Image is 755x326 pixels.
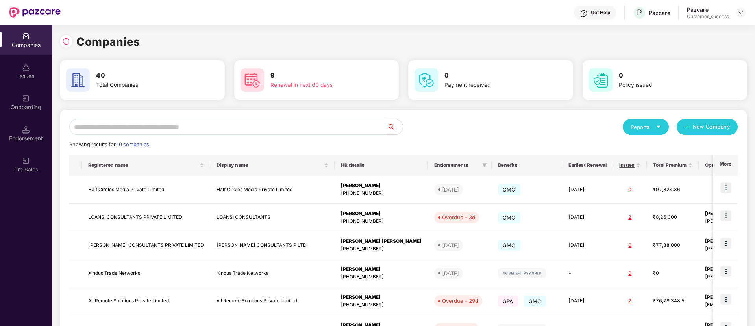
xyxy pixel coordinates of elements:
div: [PERSON_NAME] [PERSON_NAME] [341,238,422,245]
span: 40 companies. [116,142,150,147]
div: 0 [619,242,640,249]
span: plus [685,124,690,130]
button: search [387,119,403,135]
img: svg+xml;base64,PHN2ZyBpZD0iUmVsb2FkLTMyeDMyIiB4bWxucz0iaHR0cDovL3d3dy53My5vcmcvMjAwMC9zdmciIHdpZH... [62,37,70,45]
div: ₹0 [653,270,692,277]
span: filter [482,163,487,168]
span: Registered name [88,162,198,168]
img: svg+xml;base64,PHN2ZyB4bWxucz0iaHR0cDovL3d3dy53My5vcmcvMjAwMC9zdmciIHdpZHRoPSI2MCIgaGVpZ2h0PSI2MC... [589,68,613,92]
div: [PHONE_NUMBER] [341,218,422,225]
td: [PERSON_NAME] CONSULTANTS P LTD [210,231,335,259]
div: Customer_success [687,13,729,20]
span: caret-down [656,124,661,129]
td: Xindus Trade Networks [82,259,210,287]
div: 2 [619,214,640,221]
div: [PERSON_NAME] [341,210,422,218]
div: Pazcare [687,6,729,13]
span: Display name [217,162,322,168]
img: svg+xml;base64,PHN2ZyB3aWR0aD0iMTQuNSIgaGVpZ2h0PSIxNC41IiB2aWV3Qm94PSIwIDAgMTYgMTYiIGZpbGw9Im5vbm... [22,126,30,134]
td: [DATE] [562,176,613,204]
img: svg+xml;base64,PHN2ZyBpZD0iRHJvcGRvd24tMzJ4MzIiIHhtbG5zPSJodHRwOi8vd3d3LnczLm9yZy8yMDAwL3N2ZyIgd2... [738,9,744,16]
td: LOANSI CONSULTANTS PRIVATE LIMITED [82,204,210,232]
div: Overdue - 29d [442,297,478,305]
img: svg+xml;base64,PHN2ZyB4bWxucz0iaHR0cDovL3d3dy53My5vcmcvMjAwMC9zdmciIHdpZHRoPSIxMjIiIGhlaWdodD0iMj... [498,268,546,278]
img: icon [720,210,731,221]
div: [PERSON_NAME] [341,266,422,273]
td: LOANSI CONSULTANTS [210,204,335,232]
th: Display name [210,155,335,176]
span: Issues [619,162,635,168]
td: [DATE] [562,204,613,232]
div: ₹76,78,348.5 [653,297,692,305]
span: search [387,124,403,130]
div: [PHONE_NUMBER] [341,190,422,197]
h3: 0 [619,71,718,81]
td: [PERSON_NAME] CONSULTANTS PRIVATE LIMITED [82,231,210,259]
div: [PERSON_NAME] [341,294,422,301]
div: ₹77,88,000 [653,242,692,249]
img: icon [720,238,731,249]
th: Earliest Renewal [562,155,613,176]
div: Overdue - 3d [442,213,475,221]
img: svg+xml;base64,PHN2ZyB4bWxucz0iaHR0cDovL3d3dy53My5vcmcvMjAwMC9zdmciIHdpZHRoPSI2MCIgaGVpZ2h0PSI2MC... [415,68,438,92]
img: svg+xml;base64,PHN2ZyBpZD0iSXNzdWVzX2Rpc2FibGVkIiB4bWxucz0iaHR0cDovL3d3dy53My5vcmcvMjAwMC9zdmciIH... [22,63,30,71]
div: [PHONE_NUMBER] [341,273,422,281]
div: [DATE] [442,186,459,194]
td: - [562,259,613,287]
th: More [713,155,738,176]
img: svg+xml;base64,PHN2ZyBpZD0iQ29tcGFuaWVzIiB4bWxucz0iaHR0cDovL3d3dy53My5vcmcvMjAwMC9zdmciIHdpZHRoPS... [22,32,30,40]
div: 0 [619,270,640,277]
div: [DATE] [442,269,459,277]
img: icon [720,294,731,305]
div: [PERSON_NAME] [341,182,422,190]
th: Issues [613,155,647,176]
img: icon [720,182,731,193]
span: GMC [498,212,520,223]
td: All Remote Solutions Private Limited [210,287,335,315]
div: Get Help [591,9,610,16]
th: Total Premium [647,155,699,176]
th: Benefits [492,155,562,176]
span: filter [481,160,489,170]
span: GPA [498,296,518,307]
div: [PHONE_NUMBER] [341,245,422,253]
img: svg+xml;base64,PHN2ZyB4bWxucz0iaHR0cDovL3d3dy53My5vcmcvMjAwMC9zdmciIHdpZHRoPSI2MCIgaGVpZ2h0PSI2MC... [66,68,90,92]
img: svg+xml;base64,PHN2ZyB3aWR0aD0iMjAiIGhlaWdodD0iMjAiIHZpZXdCb3g9IjAgMCAyMCAyMCIgZmlsbD0ibm9uZSIgeG... [22,157,30,165]
div: Renewal in next 60 days [270,81,370,89]
h3: 0 [444,71,544,81]
th: Registered name [82,155,210,176]
span: GMC [498,240,520,251]
h3: 9 [270,71,370,81]
div: [PHONE_NUMBER] [341,301,422,309]
td: Half Circles Media Private Limited [210,176,335,204]
span: New Company [693,123,730,131]
div: Payment received [444,81,544,89]
span: GMC [498,184,520,195]
td: Half Circles Media Private Limited [82,176,210,204]
span: P [637,8,642,17]
div: [DATE] [442,241,459,249]
td: Xindus Trade Networks [210,259,335,287]
div: 0 [619,186,640,194]
div: ₹97,824.36 [653,186,692,194]
th: HR details [335,155,428,176]
div: 2 [619,297,640,305]
div: Pazcare [649,9,670,17]
td: [DATE] [562,231,613,259]
button: plusNew Company [677,119,738,135]
h1: Companies [76,33,140,50]
img: icon [720,266,731,277]
img: svg+xml;base64,PHN2ZyBpZD0iSGVscC0zMngzMiIgeG1sbnM9Imh0dHA6Ly93d3cudzMub3JnLzIwMDAvc3ZnIiB3aWR0aD... [580,9,588,17]
img: svg+xml;base64,PHN2ZyB3aWR0aD0iMjAiIGhlaWdodD0iMjAiIHZpZXdCb3g9IjAgMCAyMCAyMCIgZmlsbD0ibm9uZSIgeG... [22,95,30,102]
img: New Pazcare Logo [9,7,61,18]
div: Reports [631,123,661,131]
span: Total Premium [653,162,687,168]
h3: 40 [96,71,195,81]
div: Policy issued [619,81,718,89]
span: GMC [524,296,546,307]
td: [DATE] [562,287,613,315]
span: Showing results for [69,142,150,147]
div: ₹8,26,000 [653,214,692,221]
span: Endorsements [434,162,479,168]
img: svg+xml;base64,PHN2ZyB4bWxucz0iaHR0cDovL3d3dy53My5vcmcvMjAwMC9zdmciIHdpZHRoPSI2MCIgaGVpZ2h0PSI2MC... [241,68,264,92]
